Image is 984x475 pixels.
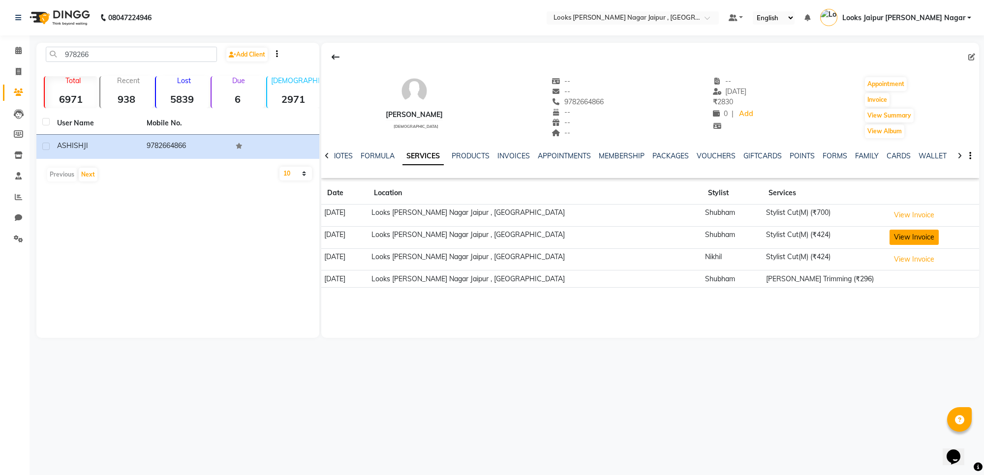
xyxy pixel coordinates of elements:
[214,76,264,85] p: Due
[763,270,886,288] td: [PERSON_NAME] Trimming (₹296)
[321,270,368,288] td: [DATE]
[394,124,438,129] span: [DEMOGRAPHIC_DATA]
[943,436,974,465] iframe: chat widget
[321,182,368,205] th: Date
[538,151,591,160] a: APPOINTMENTS
[890,252,939,267] button: View Invoice
[160,76,209,85] p: Lost
[865,77,907,91] button: Appointment
[652,151,689,160] a: PACKAGES
[887,151,911,160] a: CARDS
[368,248,702,270] td: Looks [PERSON_NAME] Nagar Jaipur , [GEOGRAPHIC_DATA]
[84,141,88,150] span: JI
[321,226,368,248] td: [DATE]
[267,93,320,105] strong: 2971
[865,124,904,138] button: View Album
[865,109,914,122] button: View Summary
[763,182,886,205] th: Services
[141,112,230,135] th: Mobile No.
[599,151,645,160] a: MEMBERSHIP
[713,87,747,96] span: [DATE]
[552,97,604,106] span: 9782664866
[46,47,217,62] input: Search by Name/Mobile/Email/Code
[823,151,847,160] a: FORMS
[820,9,837,26] img: Looks Jaipur Malviya Nagar
[865,93,890,107] button: Invoice
[108,4,152,31] b: 08047224946
[890,208,939,223] button: View Invoice
[552,108,571,117] span: --
[497,151,530,160] a: INVOICES
[702,248,763,270] td: Nikhil
[368,205,702,227] td: Looks [PERSON_NAME] Nagar Jaipur , [GEOGRAPHIC_DATA]
[732,109,734,119] span: |
[325,48,346,66] div: Back to Client
[361,151,395,160] a: FORMULA
[156,93,209,105] strong: 5839
[45,93,97,105] strong: 6971
[855,151,879,160] a: FAMILY
[702,226,763,248] td: Shubham
[57,141,84,150] span: ASHISH
[368,182,702,205] th: Location
[452,151,490,160] a: PRODUCTS
[226,48,268,61] a: Add Client
[743,151,782,160] a: GIFTCARDS
[49,76,97,85] p: Total
[713,97,717,106] span: ₹
[368,270,702,288] td: Looks [PERSON_NAME] Nagar Jaipur , [GEOGRAPHIC_DATA]
[763,205,886,227] td: Stylist Cut(M) (₹700)
[271,76,320,85] p: [DEMOGRAPHIC_DATA]
[321,205,368,227] td: [DATE]
[890,230,939,245] button: View Invoice
[212,93,264,105] strong: 6
[713,109,728,118] span: 0
[763,248,886,270] td: Stylist Cut(M) (₹424)
[104,76,153,85] p: Recent
[100,93,153,105] strong: 938
[402,148,444,165] a: SERVICES
[702,182,763,205] th: Stylist
[763,226,886,248] td: Stylist Cut(M) (₹424)
[552,128,571,137] span: --
[552,118,571,127] span: --
[713,77,732,86] span: --
[386,110,443,120] div: [PERSON_NAME]
[713,97,733,106] span: 2830
[25,4,92,31] img: logo
[552,77,571,86] span: --
[79,168,97,181] button: Next
[552,87,571,96] span: --
[368,226,702,248] td: Looks [PERSON_NAME] Nagar Jaipur , [GEOGRAPHIC_DATA]
[738,107,755,121] a: Add
[842,13,965,23] span: Looks Jaipur [PERSON_NAME] Nagar
[51,112,141,135] th: User Name
[919,151,947,160] a: WALLET
[141,135,230,159] td: 9782664866
[790,151,815,160] a: POINTS
[400,76,429,106] img: avatar
[702,270,763,288] td: Shubham
[331,151,353,160] a: NOTES
[321,248,368,270] td: [DATE]
[697,151,736,160] a: VOUCHERS
[702,205,763,227] td: Shubham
